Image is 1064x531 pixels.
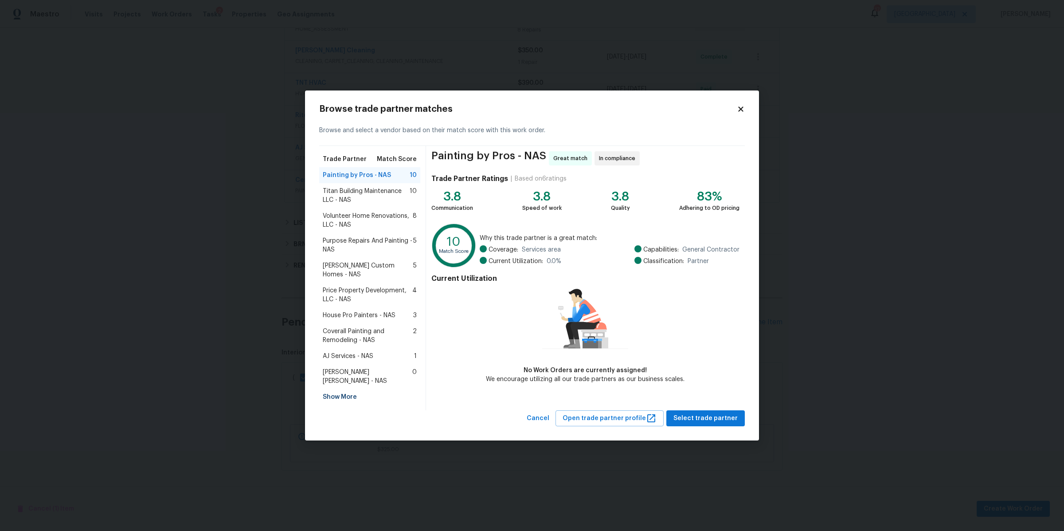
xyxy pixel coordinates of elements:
[323,352,373,361] span: AJ Services - NAS
[431,174,508,183] h4: Trade Partner Ratings
[413,236,417,254] span: 5
[522,192,562,201] div: 3.8
[323,187,410,205] span: Titan Building Maintenance LLC - NAS
[679,192,739,201] div: 83%
[323,212,413,229] span: Volunteer Home Renovations, LLC - NAS
[673,413,738,424] span: Select trade partner
[410,171,417,180] span: 10
[515,174,567,183] div: Based on 6 ratings
[688,257,709,266] span: Partner
[323,286,412,304] span: Price Property Development, LLC - NAS
[555,410,664,427] button: Open trade partner profile
[486,366,685,375] div: No Work Orders are currently assigned!
[319,389,420,405] div: Show More
[323,368,412,385] span: [PERSON_NAME] [PERSON_NAME] - NAS
[431,274,739,283] h4: Current Utilization
[666,410,745,427] button: Select trade partner
[523,410,553,427] button: Cancel
[377,155,417,164] span: Match Score
[643,257,684,266] span: Classification:
[447,235,461,248] text: 10
[489,257,543,266] span: Current Utilization:
[323,155,367,164] span: Trade Partner
[480,234,739,243] span: Why this trade partner is a great match:
[412,368,417,385] span: 0
[431,204,473,212] div: Communication
[643,245,679,254] span: Capabilities:
[431,192,473,201] div: 3.8
[323,171,391,180] span: Painting by Pros - NAS
[323,327,413,345] span: Coverall Painting and Remodeling - NAS
[323,311,395,320] span: House Pro Painters - NAS
[679,204,739,212] div: Adhering to OD pricing
[527,413,549,424] span: Cancel
[413,327,417,345] span: 2
[522,204,562,212] div: Speed of work
[547,257,561,266] span: 0.0 %
[431,151,546,165] span: Painting by Pros - NAS
[319,105,737,114] h2: Browse trade partner matches
[508,174,515,183] div: |
[522,245,561,254] span: Services area
[410,187,417,205] span: 10
[413,261,417,279] span: 5
[486,375,685,384] div: We encourage utilizing all our trade partners as our business scales.
[611,192,630,201] div: 3.8
[599,154,639,163] span: In compliance
[414,352,417,361] span: 1
[611,204,630,212] div: Quality
[439,249,469,254] text: Match Score
[413,212,417,229] span: 8
[682,245,739,254] span: General Contractor
[323,236,413,254] span: Purpose Repairs And Painting - NAS
[413,311,417,320] span: 3
[553,154,591,163] span: Great match
[323,261,413,279] span: [PERSON_NAME] Custom Homes - NAS
[319,115,745,146] div: Browse and select a vendor based on their match score with this work order.
[563,413,657,424] span: Open trade partner profile
[489,245,518,254] span: Coverage:
[412,286,417,304] span: 4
